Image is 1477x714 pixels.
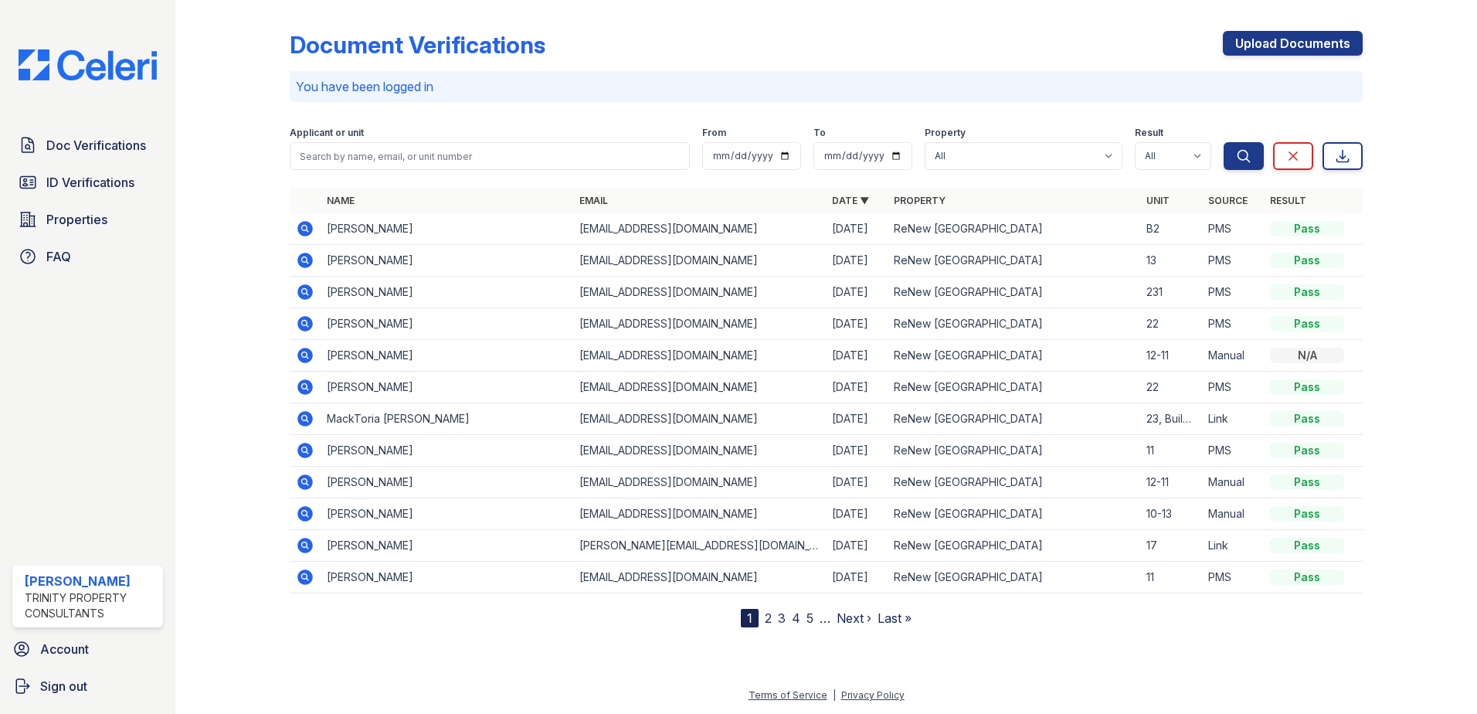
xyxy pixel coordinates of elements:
[826,340,888,372] td: [DATE]
[888,308,1140,340] td: ReNew [GEOGRAPHIC_DATA]
[878,610,912,626] a: Last »
[894,195,946,206] a: Property
[1140,245,1202,277] td: 13
[888,467,1140,498] td: ReNew [GEOGRAPHIC_DATA]
[573,340,826,372] td: [EMAIL_ADDRESS][DOMAIN_NAME]
[765,610,772,626] a: 2
[1270,316,1344,331] div: Pass
[1270,379,1344,395] div: Pass
[1270,569,1344,585] div: Pass
[321,277,573,308] td: [PERSON_NAME]
[1140,403,1202,435] td: 23, Building 8
[573,530,826,562] td: [PERSON_NAME][EMAIL_ADDRESS][DOMAIN_NAME]
[1140,562,1202,593] td: 11
[1223,31,1363,56] a: Upload Documents
[573,435,826,467] td: [EMAIL_ADDRESS][DOMAIN_NAME]
[1202,308,1264,340] td: PMS
[321,498,573,530] td: [PERSON_NAME]
[888,403,1140,435] td: ReNew [GEOGRAPHIC_DATA]
[826,403,888,435] td: [DATE]
[826,308,888,340] td: [DATE]
[573,467,826,498] td: [EMAIL_ADDRESS][DOMAIN_NAME]
[321,308,573,340] td: [PERSON_NAME]
[25,572,157,590] div: [PERSON_NAME]
[702,127,726,139] label: From
[321,562,573,593] td: [PERSON_NAME]
[826,372,888,403] td: [DATE]
[888,498,1140,530] td: ReNew [GEOGRAPHIC_DATA]
[826,467,888,498] td: [DATE]
[46,210,107,229] span: Properties
[841,689,905,701] a: Privacy Policy
[826,277,888,308] td: [DATE]
[290,31,545,59] div: Document Verifications
[46,173,134,192] span: ID Verifications
[820,609,830,627] span: …
[1270,253,1344,268] div: Pass
[321,530,573,562] td: [PERSON_NAME]
[1202,245,1264,277] td: PMS
[290,127,364,139] label: Applicant or unit
[826,435,888,467] td: [DATE]
[12,130,163,161] a: Doc Verifications
[826,562,888,593] td: [DATE]
[321,213,573,245] td: [PERSON_NAME]
[573,498,826,530] td: [EMAIL_ADDRESS][DOMAIN_NAME]
[573,213,826,245] td: [EMAIL_ADDRESS][DOMAIN_NAME]
[833,689,836,701] div: |
[1202,498,1264,530] td: Manual
[1208,195,1248,206] a: Source
[573,245,826,277] td: [EMAIL_ADDRESS][DOMAIN_NAME]
[12,241,163,272] a: FAQ
[46,247,71,266] span: FAQ
[1146,195,1170,206] a: Unit
[321,467,573,498] td: [PERSON_NAME]
[1202,435,1264,467] td: PMS
[888,530,1140,562] td: ReNew [GEOGRAPHIC_DATA]
[792,610,800,626] a: 4
[778,610,786,626] a: 3
[1140,435,1202,467] td: 11
[741,609,759,627] div: 1
[749,689,827,701] a: Terms of Service
[1270,348,1344,363] div: N/A
[12,204,163,235] a: Properties
[888,340,1140,372] td: ReNew [GEOGRAPHIC_DATA]
[888,277,1140,308] td: ReNew [GEOGRAPHIC_DATA]
[1270,538,1344,553] div: Pass
[832,195,869,206] a: Date ▼
[1202,562,1264,593] td: PMS
[888,435,1140,467] td: ReNew [GEOGRAPHIC_DATA]
[321,372,573,403] td: [PERSON_NAME]
[321,435,573,467] td: [PERSON_NAME]
[290,142,690,170] input: Search by name, email, or unit number
[12,167,163,198] a: ID Verifications
[327,195,355,206] a: Name
[573,372,826,403] td: [EMAIL_ADDRESS][DOMAIN_NAME]
[1140,308,1202,340] td: 22
[321,340,573,372] td: [PERSON_NAME]
[826,213,888,245] td: [DATE]
[1270,411,1344,427] div: Pass
[573,277,826,308] td: [EMAIL_ADDRESS][DOMAIN_NAME]
[1140,277,1202,308] td: 231
[1202,213,1264,245] td: PMS
[1140,372,1202,403] td: 22
[813,127,826,139] label: To
[826,530,888,562] td: [DATE]
[573,308,826,340] td: [EMAIL_ADDRESS][DOMAIN_NAME]
[925,127,966,139] label: Property
[1270,195,1306,206] a: Result
[888,213,1140,245] td: ReNew [GEOGRAPHIC_DATA]
[888,245,1140,277] td: ReNew [GEOGRAPHIC_DATA]
[826,498,888,530] td: [DATE]
[837,610,871,626] a: Next ›
[888,562,1140,593] td: ReNew [GEOGRAPHIC_DATA]
[1270,474,1344,490] div: Pass
[888,372,1140,403] td: ReNew [GEOGRAPHIC_DATA]
[1270,443,1344,458] div: Pass
[321,245,573,277] td: [PERSON_NAME]
[1202,372,1264,403] td: PMS
[1270,506,1344,522] div: Pass
[1202,530,1264,562] td: Link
